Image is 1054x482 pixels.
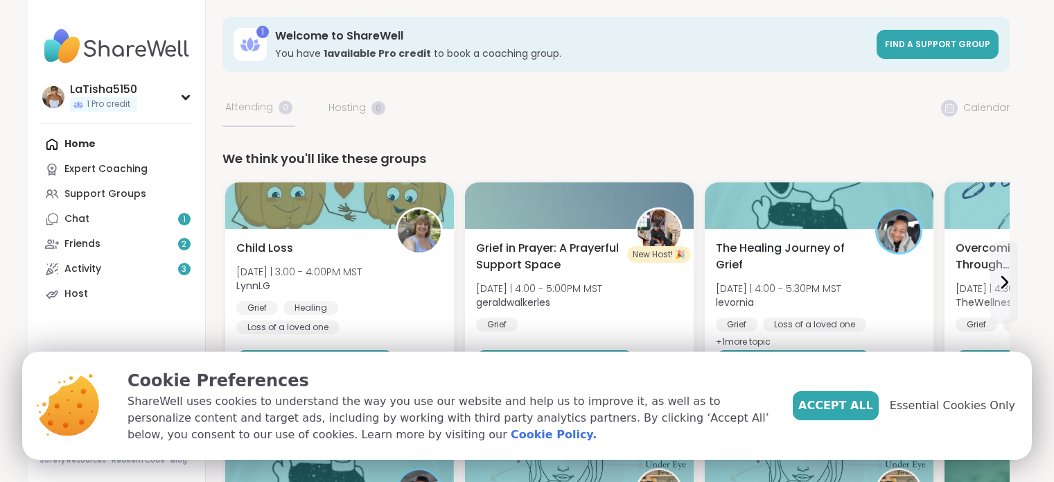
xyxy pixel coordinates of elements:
[890,397,1015,414] span: Essential Cookies Only
[39,22,194,71] img: ShareWell Nav Logo
[798,397,873,414] span: Accept All
[256,26,269,38] div: 1
[716,350,870,379] button: Sign Up
[236,350,394,379] button: Sign Up
[112,456,165,465] a: Redeem Code
[275,46,868,60] h3: You have to book a coaching group.
[39,207,194,232] a: Chat1
[236,279,270,293] b: LynnLG
[182,264,186,275] span: 3
[64,187,146,201] div: Support Groups
[39,282,194,307] a: Host
[398,209,441,252] img: LynnLG
[476,350,633,379] button: Sign Up
[39,232,194,257] a: Friends2
[70,82,137,97] div: LaTisha5150
[511,427,597,443] a: Cookie Policy.
[64,212,89,226] div: Chat
[64,262,101,276] div: Activity
[39,157,194,182] a: Expert Coaching
[638,209,680,252] img: geraldwalkerles
[476,318,518,332] div: Grief
[956,318,997,332] div: Grief
[324,46,431,60] b: 1 available Pro credit
[236,320,340,334] div: Loss of a loved one
[283,301,338,315] div: Healing
[42,86,64,108] img: LaTisha5150
[793,391,879,420] button: Accept All
[763,318,866,332] div: Loss of a loved one
[716,240,860,273] span: The Healing Journey of Grief
[877,209,920,252] img: levornia
[128,368,771,393] p: Cookie Preferences
[236,240,293,257] span: Child Loss
[236,265,362,279] span: [DATE] | 3:00 - 4:00PM MST
[64,162,148,176] div: Expert Coaching
[716,295,754,309] b: levornia
[87,98,130,110] span: 1 Pro credit
[877,30,999,59] a: Find a support group
[222,149,1010,169] div: We think you'll like these groups
[716,282,841,295] span: [DATE] | 4:00 - 5:30PM MST
[128,393,771,443] p: ShareWell uses cookies to understand the way you use our website and help us to improve it, as we...
[64,287,88,301] div: Host
[275,28,868,44] h3: Welcome to ShareWell
[39,182,194,207] a: Support Groups
[1003,318,1044,332] div: Loss
[39,257,194,282] a: Activity3
[183,214,186,225] span: 1
[39,456,106,465] a: Safety Resources
[170,456,187,465] a: Blog
[64,237,100,251] div: Friends
[182,239,186,250] span: 2
[885,38,990,50] span: Find a support group
[236,301,278,315] div: Grief
[476,295,550,309] b: geraldwalkerles
[476,240,620,273] span: Grief in Prayer: A Prayerful Support Space
[627,246,691,263] div: New Host! 🎉
[476,282,602,295] span: [DATE] | 4:00 - 5:00PM MST
[716,318,757,332] div: Grief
